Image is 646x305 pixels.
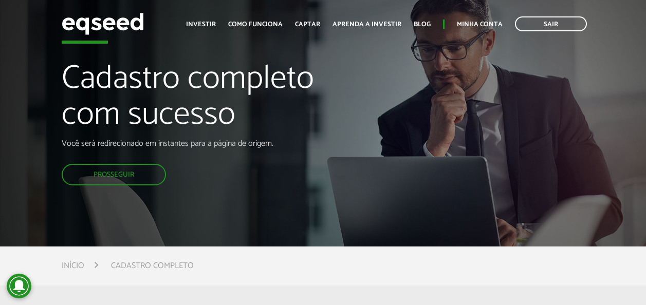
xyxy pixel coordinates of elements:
a: Investir [186,21,216,28]
p: Você será redirecionado em instantes para a página de origem. [62,139,370,148]
a: Sair [515,16,587,31]
img: EqSeed [62,10,144,37]
a: Prosseguir [62,164,166,185]
li: Cadastro completo [111,259,194,273]
a: Captar [295,21,320,28]
a: Início [62,262,84,270]
a: Blog [414,21,431,28]
h1: Cadastro completo com sucesso [62,61,370,139]
a: Minha conta [457,21,503,28]
a: Aprenda a investir [333,21,401,28]
a: Como funciona [228,21,283,28]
